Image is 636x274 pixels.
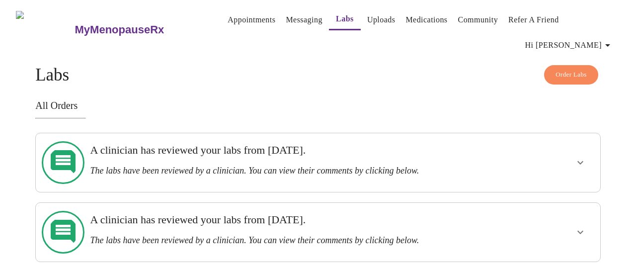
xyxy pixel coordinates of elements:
button: Hi [PERSON_NAME] [521,35,618,55]
button: Uploads [363,10,399,30]
span: Order Labs [556,69,587,81]
a: Community [458,13,498,27]
a: Messaging [286,13,322,27]
button: Messaging [282,10,326,30]
button: Community [454,10,502,30]
button: Medications [401,10,451,30]
h3: A clinician has reviewed your labs from [DATE]. [90,144,491,157]
button: Appointments [224,10,279,30]
h3: The labs have been reviewed by a clinician. You can view their comments by clicking below. [90,166,491,176]
button: show more [568,220,592,244]
a: Labs [336,12,354,26]
img: MyMenopauseRx Logo [16,11,74,48]
a: MyMenopauseRx [74,12,204,47]
button: show more [568,151,592,175]
h3: The labs have been reviewed by a clinician. You can view their comments by clicking below. [90,235,491,246]
h3: A clinician has reviewed your labs from [DATE]. [90,213,491,226]
h3: All Orders [35,100,601,111]
button: Order Labs [544,65,598,85]
button: Labs [329,9,361,30]
h3: MyMenopauseRx [75,23,164,36]
a: Appointments [228,13,275,27]
span: Hi [PERSON_NAME] [525,38,614,52]
a: Refer a Friend [508,13,559,27]
button: Refer a Friend [504,10,563,30]
a: Medications [405,13,447,27]
a: Uploads [367,13,396,27]
h4: Labs [35,65,601,85]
